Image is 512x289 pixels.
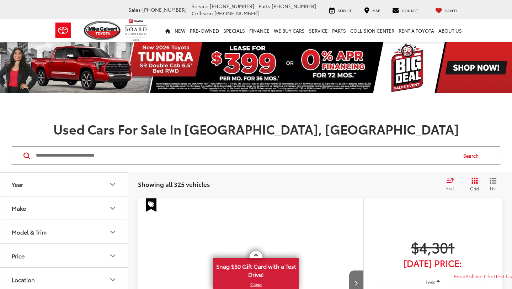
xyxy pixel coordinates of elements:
div: Price [108,252,117,260]
button: MakeMake [0,196,128,220]
a: Español [454,273,473,280]
div: Make [12,205,26,211]
a: Map [359,6,385,14]
span: Service [192,2,208,10]
span: Service [338,8,352,13]
div: Year [108,180,117,189]
div: Location [12,276,35,283]
img: Toyota [50,19,76,42]
span: Collision [192,10,213,17]
span: Grid [470,185,479,191]
a: About Us [436,19,464,42]
button: PricePrice [0,244,128,267]
a: Pre-Owned [188,19,221,42]
span: [DATE] Price: [376,259,490,267]
a: Parts [330,19,348,42]
a: Live Chat [473,273,495,280]
span: List [490,185,497,191]
a: Specials [221,19,247,42]
a: Rent a Toyota [396,19,436,42]
span: Less [426,279,435,285]
span: [PHONE_NUMBER] [272,2,316,10]
span: Snag $50 Gift Card with a Test Drive! [214,259,298,280]
a: Service [324,6,357,14]
a: Service [307,19,330,42]
span: Special [146,198,156,212]
button: YearYear [0,173,128,196]
div: Model & Trim [108,228,117,236]
div: Price [12,252,25,259]
span: Showing all 325 vehicles [138,180,210,188]
span: [PHONE_NUMBER] [142,6,187,13]
div: Make [108,204,117,212]
img: Mike Calvert Toyota [84,21,122,40]
span: [PHONE_NUMBER] [210,2,254,10]
span: Saved [445,8,457,13]
span: Sales [128,6,141,13]
button: Search [457,147,489,164]
a: Home [163,19,172,42]
a: My Saved Vehicles [430,6,462,14]
button: List View [484,177,502,191]
button: Model & TrimModel & Trim [0,220,128,243]
div: Model & Trim [12,228,47,235]
span: Map [372,8,380,13]
a: Text Us [495,273,512,280]
span: Sort [446,185,454,191]
a: Collision Center [348,19,396,42]
button: Grid View [462,177,484,191]
div: Location [108,275,117,284]
a: Finance [247,19,272,42]
a: Contact [387,6,424,14]
div: Year [12,181,23,188]
a: New [172,19,188,42]
span: [PHONE_NUMBER] [214,10,259,17]
span: $4,301 [376,238,490,256]
button: Select sort value [443,177,462,191]
button: Less [422,275,444,288]
span: Parts [258,2,270,10]
input: Search by Make, Model, or Keyword [35,147,457,164]
a: WE BUY CARS [272,19,307,42]
span: Contact [402,8,419,13]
